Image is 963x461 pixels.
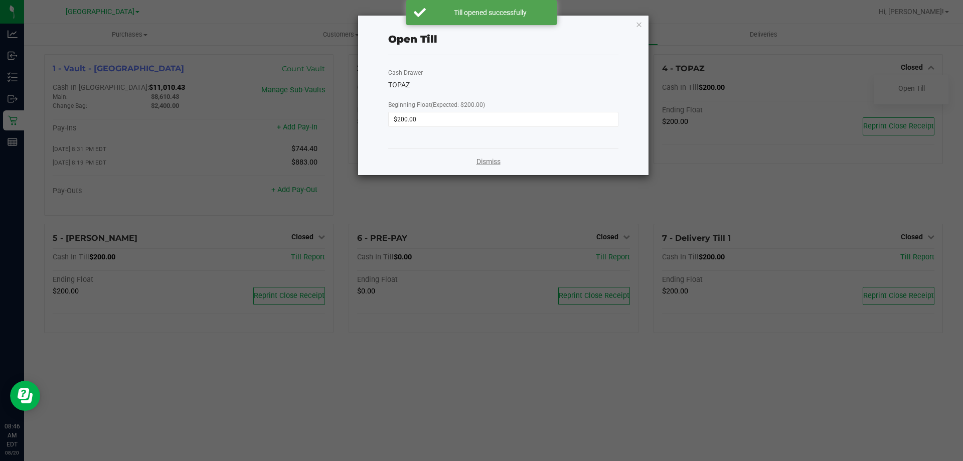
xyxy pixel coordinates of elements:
[388,101,485,108] span: Beginning Float
[388,80,618,90] div: TOPAZ
[476,157,501,167] a: Dismiss
[10,381,40,411] iframe: Resource center
[431,8,549,18] div: Till opened successfully
[388,32,437,47] div: Open Till
[388,68,423,77] label: Cash Drawer
[431,101,485,108] span: (Expected: $200.00)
